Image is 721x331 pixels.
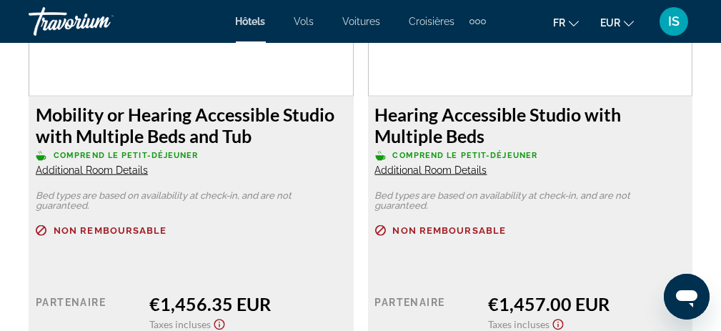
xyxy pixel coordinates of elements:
span: Comprend le petit-déjeuner [54,151,199,160]
span: Additional Room Details [375,164,487,176]
h3: Mobility or Hearing Accessible Studio with Multiple Beds and Tub [36,104,347,147]
span: Comprend le petit-déjeuner [393,151,538,160]
button: User Menu [655,6,692,36]
span: Non remboursable [393,226,507,235]
span: IS [668,14,680,29]
p: Bed types are based on availability at check-in, and are not guaranteed. [36,191,347,211]
div: €1,457.00 EUR [488,293,685,315]
button: Show Taxes and Fees disclaimer [550,315,567,331]
button: Extra navigation items [469,10,486,33]
p: Bed types are based on availability at check-in, and are not guaranteed. [375,191,686,211]
a: Hôtels [236,16,266,27]
span: Taxes incluses [149,318,211,330]
button: Show Taxes and Fees disclaimer [211,315,228,331]
button: Change language [553,12,579,33]
div: €1,456.35 EUR [149,293,347,315]
span: EUR [600,17,620,29]
button: Change currency [600,12,634,33]
span: Taxes incluses [488,318,550,330]
iframe: Bouton de lancement de la fenêtre de messagerie [664,274,710,320]
a: Vols [294,16,314,27]
a: Travorium [29,3,171,40]
a: Voitures [343,16,381,27]
span: fr [553,17,565,29]
span: Non remboursable [54,226,167,235]
a: Croisières [409,16,455,27]
h3: Hearing Accessible Studio with Multiple Beds [375,104,686,147]
span: Additional Room Details [36,164,148,176]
